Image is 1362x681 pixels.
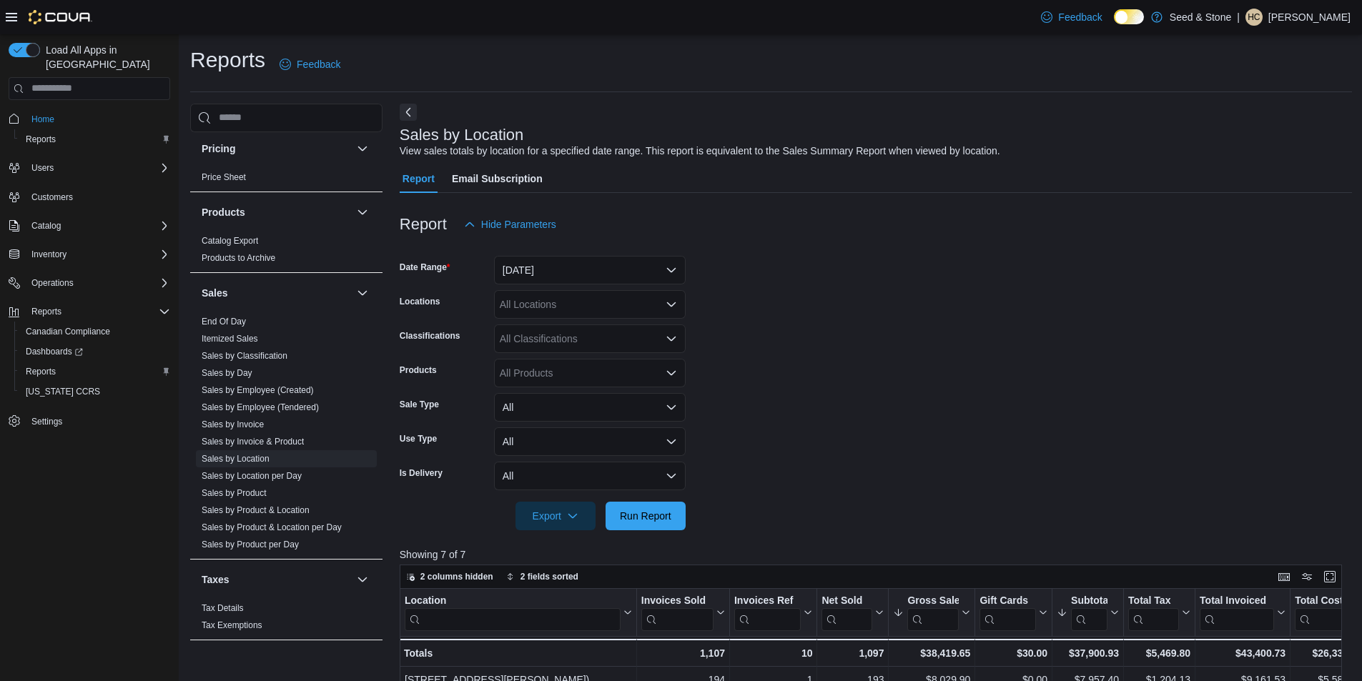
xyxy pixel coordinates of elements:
[1071,594,1107,630] div: Subtotal
[202,572,230,587] h3: Taxes
[821,594,872,607] div: Net Sold
[400,126,524,144] h3: Sales by Location
[202,384,314,396] span: Sales by Employee (Created)
[979,594,1036,607] div: Gift Cards
[202,141,235,156] h3: Pricing
[400,216,447,233] h3: Report
[20,363,61,380] a: Reports
[3,302,176,322] button: Reports
[202,236,258,246] a: Catalog Export
[274,50,346,79] a: Feedback
[202,235,258,247] span: Catalog Export
[202,453,270,464] span: Sales by Location
[202,286,351,300] button: Sales
[26,189,79,206] a: Customers
[26,110,170,128] span: Home
[14,129,176,149] button: Reports
[400,296,440,307] label: Locations
[26,413,68,430] a: Settings
[202,539,299,550] span: Sales by Product per Day
[400,467,443,479] label: Is Delivery
[202,603,244,613] a: Tax Details
[20,383,106,400] a: [US_STATE] CCRS
[354,284,371,302] button: Sales
[1248,9,1260,26] span: HC
[1035,3,1107,31] a: Feedback
[1295,594,1351,630] div: Total Cost
[500,568,584,585] button: 2 fields sorted
[26,217,170,234] span: Catalog
[734,594,801,607] div: Invoices Ref
[14,382,176,402] button: [US_STATE] CCRS
[3,273,176,293] button: Operations
[202,252,275,264] span: Products to Archive
[202,437,304,447] a: Sales by Invoice & Product
[515,502,596,530] button: Export
[202,522,342,533] span: Sales by Product & Location per Day
[14,342,176,362] a: Dashboards
[1268,9,1351,26] p: [PERSON_NAME]
[26,217,66,234] button: Catalog
[494,427,686,456] button: All
[202,316,246,327] span: End Of Day
[405,594,632,630] button: Location
[202,351,287,361] a: Sales by Classification
[400,547,1352,562] p: Showing 7 of 7
[1295,594,1351,607] div: Total Cost
[734,594,801,630] div: Invoices Ref
[202,572,351,587] button: Taxes
[1128,594,1190,630] button: Total Tax
[400,262,450,273] label: Date Range
[190,46,265,74] h1: Reports
[26,303,67,320] button: Reports
[1114,9,1144,24] input: Dark Mode
[400,144,1000,159] div: View sales totals by location for a specified date range. This report is equivalent to the Sales ...
[354,571,371,588] button: Taxes
[458,210,562,239] button: Hide Parameters
[31,277,74,289] span: Operations
[1321,568,1338,585] button: Enter fullscreen
[26,386,100,397] span: [US_STATE] CCRS
[26,303,170,320] span: Reports
[641,594,725,630] button: Invoices Sold
[979,645,1047,662] div: $30.00
[354,204,371,221] button: Products
[1128,645,1190,662] div: $5,469.80
[202,436,304,447] span: Sales by Invoice & Product
[190,313,383,559] div: Sales
[1200,594,1274,630] div: Total Invoiced
[404,645,632,662] div: Totals
[202,286,228,300] h3: Sales
[202,385,314,395] a: Sales by Employee (Created)
[1275,568,1293,585] button: Keyboard shortcuts
[821,594,884,630] button: Net Sold
[202,141,351,156] button: Pricing
[666,299,677,310] button: Open list of options
[202,602,244,614] span: Tax Details
[405,594,621,607] div: Location
[641,645,725,662] div: 1,107
[31,249,66,260] span: Inventory
[979,594,1047,630] button: Gift Cards
[297,57,340,71] span: Feedback
[26,346,83,357] span: Dashboards
[31,192,73,203] span: Customers
[202,471,302,481] a: Sales by Location per Day
[202,402,319,413] span: Sales by Employee (Tendered)
[26,159,59,177] button: Users
[400,399,439,410] label: Sale Type
[734,645,812,662] div: 10
[202,205,351,219] button: Products
[1128,594,1179,607] div: Total Tax
[26,111,60,128] a: Home
[400,364,437,376] label: Products
[190,232,383,272] div: Products
[400,433,437,444] label: Use Type
[202,253,275,263] a: Products to Archive
[494,462,686,490] button: All
[202,620,262,630] a: Tax Exemptions
[1245,9,1263,26] div: Hugh Conan Doyle
[821,594,872,630] div: Net Sold
[202,488,267,498] a: Sales by Product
